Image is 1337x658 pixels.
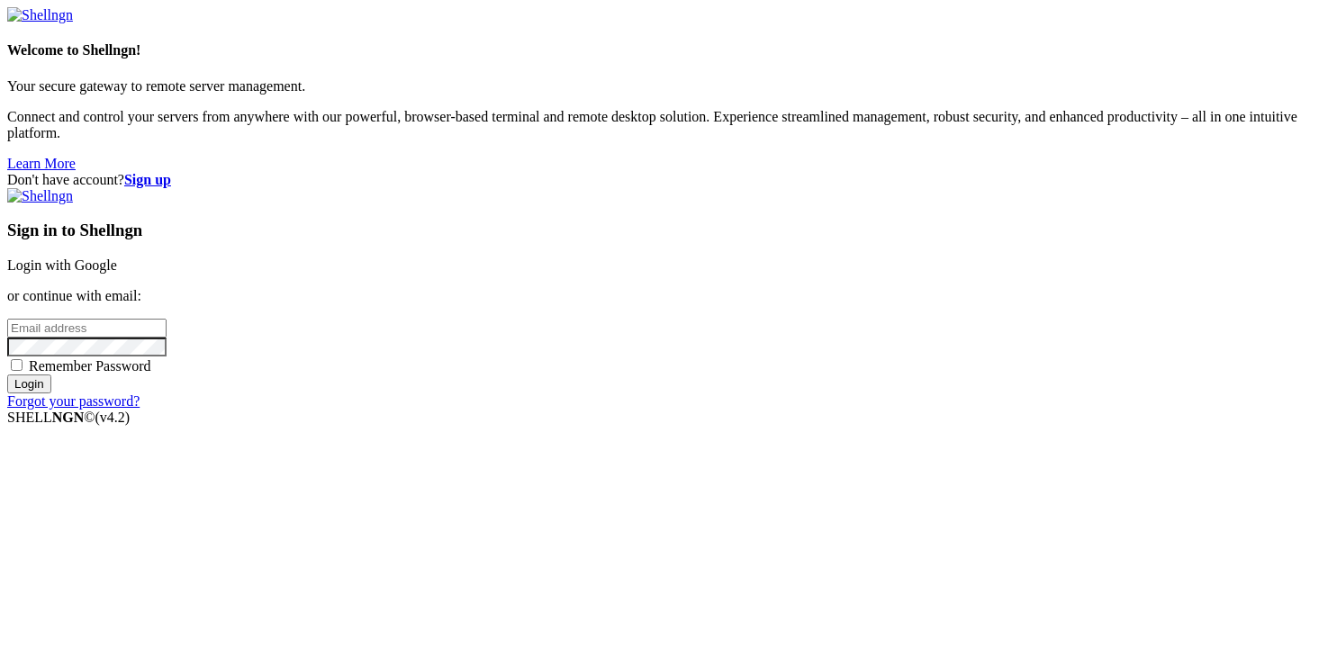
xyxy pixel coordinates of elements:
[7,78,1330,95] p: Your secure gateway to remote server management.
[7,109,1330,141] p: Connect and control your servers from anywhere with our powerful, browser-based terminal and remo...
[95,410,131,425] span: 4.2.0
[7,7,73,23] img: Shellngn
[7,393,140,409] a: Forgot your password?
[7,42,1330,59] h4: Welcome to Shellngn!
[7,319,167,338] input: Email address
[7,257,117,273] a: Login with Google
[124,172,171,187] a: Sign up
[11,359,23,371] input: Remember Password
[7,410,130,425] span: SHELL ©
[7,288,1330,304] p: or continue with email:
[7,156,76,171] a: Learn More
[29,358,151,374] span: Remember Password
[7,221,1330,240] h3: Sign in to Shellngn
[7,172,1330,188] div: Don't have account?
[7,188,73,204] img: Shellngn
[7,374,51,393] input: Login
[52,410,85,425] b: NGN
